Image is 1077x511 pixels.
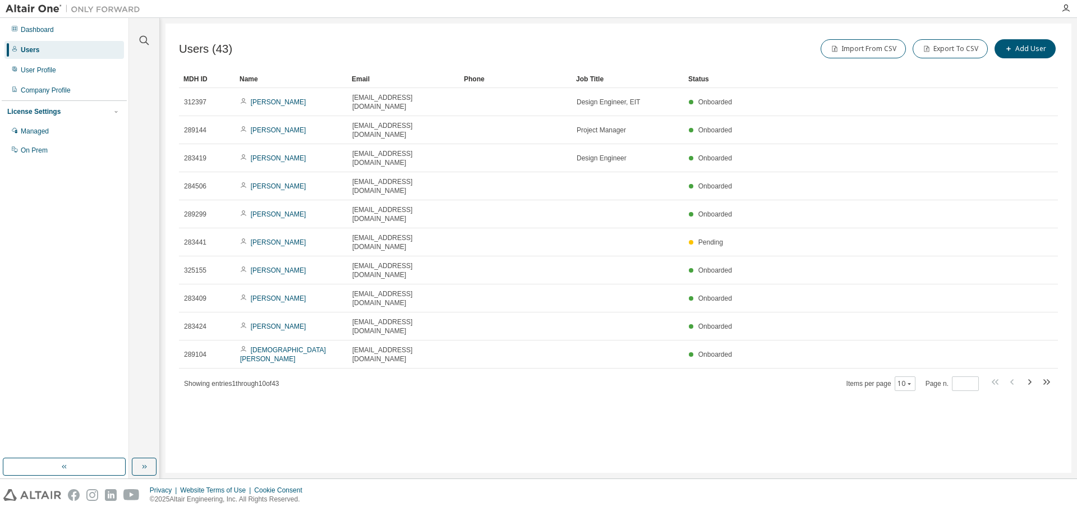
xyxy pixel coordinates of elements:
span: Onboarded [698,154,732,162]
span: [EMAIL_ADDRESS][DOMAIN_NAME] [352,149,454,167]
span: [EMAIL_ADDRESS][DOMAIN_NAME] [352,233,454,251]
span: Onboarded [698,266,732,274]
img: facebook.svg [68,489,80,501]
button: Add User [995,39,1056,58]
span: [EMAIL_ADDRESS][DOMAIN_NAME] [352,289,454,307]
p: © 2025 Altair Engineering, Inc. All Rights Reserved. [150,495,309,504]
span: [EMAIL_ADDRESS][DOMAIN_NAME] [352,317,454,335]
span: [EMAIL_ADDRESS][DOMAIN_NAME] [352,346,454,363]
span: Design Engineer [577,154,627,163]
span: 312397 [184,98,206,107]
div: Phone [464,70,567,88]
span: Onboarded [698,323,732,330]
a: [PERSON_NAME] [251,182,306,190]
div: Name [240,70,343,88]
a: [PERSON_NAME] [251,238,306,246]
button: Export To CSV [913,39,988,58]
a: [PERSON_NAME] [251,323,306,330]
div: Managed [21,127,49,136]
span: Onboarded [698,210,732,218]
span: 283441 [184,238,206,247]
span: Onboarded [698,351,732,358]
span: 289144 [184,126,206,135]
span: Onboarded [698,182,732,190]
a: [PERSON_NAME] [251,154,306,162]
button: Import From CSV [821,39,906,58]
div: Company Profile [21,86,71,95]
a: [PERSON_NAME] [251,126,306,134]
span: Page n. [926,376,979,391]
div: Cookie Consent [254,486,309,495]
span: [EMAIL_ADDRESS][DOMAIN_NAME] [352,261,454,279]
span: [EMAIL_ADDRESS][DOMAIN_NAME] [352,177,454,195]
span: 283424 [184,322,206,331]
div: User Profile [21,66,56,75]
button: 10 [897,379,913,388]
div: Users [21,45,39,54]
span: Project Manager [577,126,626,135]
span: Onboarded [698,98,732,106]
img: youtube.svg [123,489,140,501]
span: 284506 [184,182,206,191]
div: Privacy [150,486,180,495]
span: 325155 [184,266,206,275]
span: Design Engineer, EIT [577,98,640,107]
span: Onboarded [698,126,732,134]
span: [EMAIL_ADDRESS][DOMAIN_NAME] [352,205,454,223]
a: [PERSON_NAME] [251,294,306,302]
div: MDH ID [183,70,231,88]
a: [PERSON_NAME] [251,266,306,274]
span: 289104 [184,350,206,359]
img: instagram.svg [86,489,98,501]
a: [DEMOGRAPHIC_DATA][PERSON_NAME] [240,346,326,363]
div: License Settings [7,107,61,116]
div: Status [688,70,1000,88]
img: Altair One [6,3,146,15]
span: 289299 [184,210,206,219]
span: Onboarded [698,294,732,302]
img: altair_logo.svg [3,489,61,501]
div: On Prem [21,146,48,155]
div: Dashboard [21,25,54,34]
div: Job Title [576,70,679,88]
span: [EMAIL_ADDRESS][DOMAIN_NAME] [352,93,454,111]
span: Users (43) [179,43,232,56]
span: 283409 [184,294,206,303]
div: Website Terms of Use [180,486,254,495]
a: [PERSON_NAME] [251,98,306,106]
span: Pending [698,238,723,246]
span: [EMAIL_ADDRESS][DOMAIN_NAME] [352,121,454,139]
span: 283419 [184,154,206,163]
a: [PERSON_NAME] [251,210,306,218]
div: Email [352,70,455,88]
img: linkedin.svg [105,489,117,501]
span: Items per page [846,376,915,391]
span: Showing entries 1 through 10 of 43 [184,380,279,388]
